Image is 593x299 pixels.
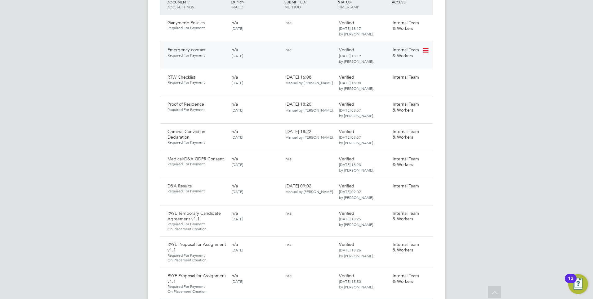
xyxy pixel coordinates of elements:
[393,74,419,80] span: Internal Team
[232,210,238,216] span: n/a
[167,47,206,53] span: Emergency contact
[339,26,374,36] span: [DATE] 18:17 by [PERSON_NAME].
[285,135,334,140] span: Manual by [PERSON_NAME].
[285,156,292,162] span: n/a
[285,80,334,85] span: Manual by [PERSON_NAME].
[393,47,419,58] span: Internal Team & Workers
[167,140,227,145] span: Required For Payment
[232,129,238,134] span: n/a
[167,107,227,112] span: Required For Payment
[232,80,243,85] span: [DATE]
[339,53,374,64] span: [DATE] 18:19 by [PERSON_NAME].
[232,101,238,107] span: n/a
[339,279,374,289] span: [DATE] 15:50 by [PERSON_NAME].
[568,278,573,287] div: 13
[167,289,227,294] span: On Placement Creation
[167,156,224,162] span: Medical/D&A GDPR Consent
[285,273,292,278] span: n/a
[167,74,195,80] span: RTW Checklist
[393,156,419,167] span: Internal Team & Workers
[393,101,419,113] span: Internal Team & Workers
[232,156,238,162] span: n/a
[339,183,354,189] span: Verified
[285,108,334,113] span: Manual by [PERSON_NAME].
[167,129,205,140] span: Criminal Conviction Declaration
[285,101,334,113] span: [DATE] 18:20
[339,162,374,172] span: [DATE] 18:23 by [PERSON_NAME].
[167,183,192,189] span: D&A Results
[232,47,238,53] span: n/a
[232,20,238,25] span: n/a
[167,101,204,107] span: Proof of Residence
[285,241,292,247] span: n/a
[285,183,334,194] span: [DATE] 09:02
[167,222,227,227] span: Required For Payment
[339,80,374,91] span: [DATE] 16:08 by [PERSON_NAME].
[167,162,227,167] span: Required For Payment
[285,74,334,85] span: [DATE] 16:08
[232,108,243,113] span: [DATE]
[232,273,238,278] span: n/a
[232,241,238,247] span: n/a
[339,47,354,53] span: Verified
[285,47,292,53] span: n/a
[284,4,301,9] span: METHOD
[167,189,227,194] span: Required For Payment
[393,183,419,189] span: Internal Team
[339,216,374,227] span: [DATE] 18:25 by [PERSON_NAME].
[339,74,354,80] span: Verified
[167,210,221,222] span: PAYE Temporary Candidate Agreement v1.1
[393,273,419,284] span: Internal Team & Workers
[285,210,292,216] span: n/a
[285,129,334,140] span: [DATE] 18:22
[285,20,292,25] span: n/a
[232,183,238,189] span: n/a
[339,135,374,145] span: [DATE] 08:57 by [PERSON_NAME].
[167,284,227,289] span: Required For Payment
[167,80,227,85] span: Required For Payment
[167,25,227,30] span: Required For Payment
[167,241,226,253] span: PAYE Proposal for Assignment v1.1
[393,241,419,253] span: Internal Team & Workers
[393,129,419,140] span: Internal Team & Workers
[232,162,243,167] span: [DATE]
[339,273,354,278] span: Verified
[232,247,243,252] span: [DATE]
[167,253,227,258] span: Required For Payment
[339,189,374,200] span: [DATE] 09:02 by [PERSON_NAME].
[167,4,194,9] span: DOC. SETTINGS
[167,53,227,58] span: Required For Payment
[339,241,354,247] span: Verified
[339,101,354,107] span: Verified
[339,108,374,118] span: [DATE] 08:57 by [PERSON_NAME].
[393,210,419,222] span: Internal Team & Workers
[232,279,243,284] span: [DATE]
[393,20,419,31] span: Internal Team & Workers
[339,129,354,134] span: Verified
[231,4,243,9] span: ISSUED
[167,20,205,25] span: Ganymede Policies
[285,189,334,194] span: Manual by [PERSON_NAME].
[232,53,243,58] span: [DATE]
[232,189,243,194] span: [DATE]
[232,135,243,140] span: [DATE]
[339,20,354,25] span: Verified
[167,258,227,263] span: On Placement Creation
[338,4,359,9] span: TIMESTAMP
[232,74,238,80] span: n/a
[339,247,374,258] span: [DATE] 18:26 by [PERSON_NAME].
[339,156,354,162] span: Verified
[167,227,227,232] span: On Placement Creation
[339,210,354,216] span: Verified
[232,216,243,221] span: [DATE]
[167,273,226,284] span: PAYE Proposal for Assignment v1.1
[568,274,588,294] button: Open Resource Center, 13 new notifications
[232,26,243,31] span: [DATE]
